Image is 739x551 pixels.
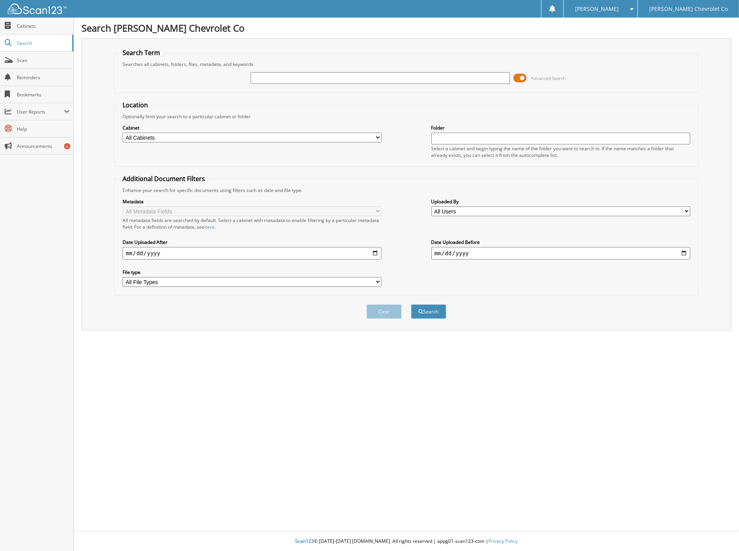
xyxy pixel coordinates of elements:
div: 6 [64,143,70,149]
label: Folder [431,124,690,131]
label: Metadata [123,198,381,205]
span: Cabinets [17,23,69,29]
button: Clear [367,304,402,319]
span: [PERSON_NAME] [575,7,619,11]
span: Bookmarks [17,91,69,98]
label: Date Uploaded Before [431,239,690,245]
a: Privacy Policy [488,538,518,544]
span: Announcements [17,143,69,149]
span: User Reports [17,108,64,115]
span: Scan [17,57,69,64]
input: start [123,247,381,260]
a: here [205,224,215,230]
legend: Search Term [119,48,164,57]
legend: Location [119,101,152,109]
div: All metadata fields are searched by default. Select a cabinet with metadata to enable filtering b... [123,217,381,230]
div: Searches all cabinets, folders, files, metadata, and keywords [119,61,694,68]
button: Search [411,304,446,319]
span: Help [17,126,69,132]
span: [PERSON_NAME] Chevrolet Co [649,7,728,11]
label: Cabinet [123,124,381,131]
span: Search [17,40,68,46]
label: File type [123,269,381,275]
legend: Additional Document Filters [119,174,209,183]
span: Reminders [17,74,69,81]
div: © [DATE]-[DATE] [DOMAIN_NAME]. All rights reserved | appg01-scan123-com | [74,532,739,551]
label: Date Uploaded After [123,239,381,245]
span: Scan123 [295,538,314,544]
div: Select a cabinet and begin typing the name of the folder you want to search in. If the name match... [431,145,690,158]
iframe: Chat Widget [700,514,739,551]
div: Enhance your search for specific documents using filters such as date and file type. [119,187,694,194]
img: scan123-logo-white.svg [8,4,66,14]
div: Optionally limit your search to a particular cabinet or folder [119,113,694,120]
h1: Search [PERSON_NAME] Chevrolet Co [82,21,731,34]
span: Advanced Search [531,75,566,81]
input: end [431,247,690,260]
label: Uploaded By [431,198,690,205]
